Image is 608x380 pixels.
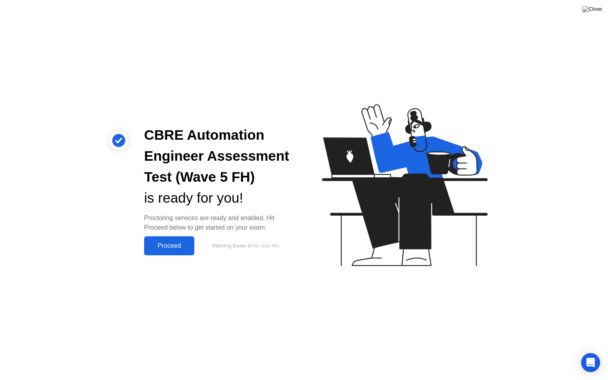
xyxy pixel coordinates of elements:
[144,188,291,209] div: is ready for you!
[582,6,602,12] img: Close
[144,236,194,255] button: Proceed
[581,353,600,372] div: Open Intercom Messenger
[144,213,291,232] div: Proctoring services are ready and enabled. Hit Proceed below to get started on your exam.
[198,238,291,253] button: Starting Exam in9m and 46s
[144,125,291,187] div: CBRE Automation Engineer Assessment Test (Wave 5 FH)
[253,243,279,249] span: 9m and 46s
[146,242,192,249] div: Proceed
